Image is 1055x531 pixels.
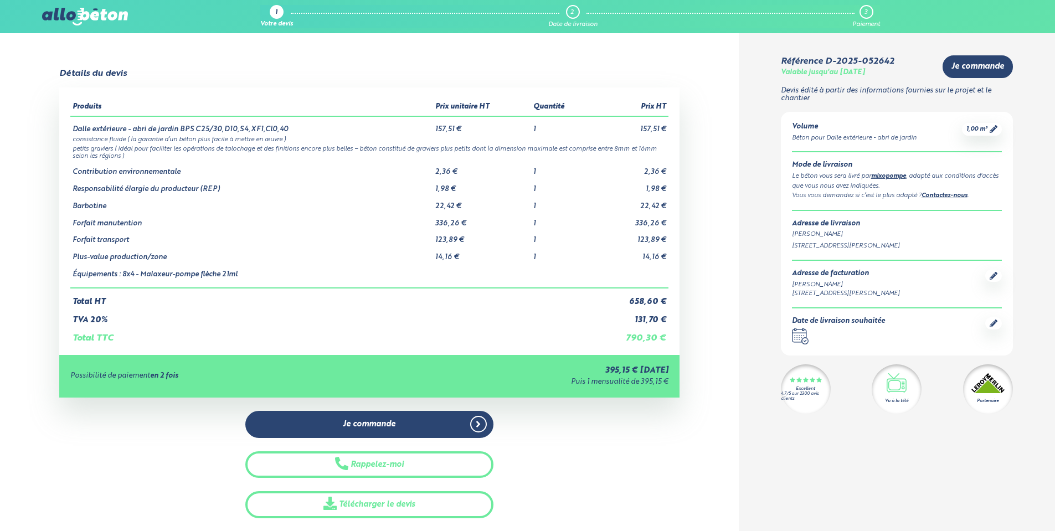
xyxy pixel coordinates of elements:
[433,177,531,194] td: 1,98 €
[70,143,668,160] td: petits graviers ( idéal pour faciliter les opérations de talochage et des finitions encore plus b...
[531,211,591,228] td: 1
[943,55,1013,78] a: Je commande
[433,116,531,134] td: 157,51 €
[245,451,493,478] button: Rappelez-moi
[531,228,591,245] td: 1
[792,241,1002,251] div: [STREET_ADDRESS][PERSON_NAME]
[792,289,900,298] div: [STREET_ADDRESS][PERSON_NAME]
[792,317,885,326] div: Date de livraison souhaitée
[245,491,493,518] a: Télécharger le devis
[433,194,531,211] td: 22,42 €
[591,288,668,307] td: 658,60 €
[70,324,592,343] td: Total TTC
[792,220,1002,228] div: Adresse de livraison
[260,5,293,28] a: 1 Votre devis
[245,411,493,438] a: Je commande
[531,159,591,177] td: 1
[531,245,591,262] td: 1
[433,159,531,177] td: 2,36 €
[852,5,880,28] a: 3 Paiement
[42,8,127,25] img: allobéton
[591,324,668,343] td: 790,30 €
[260,21,293,28] div: Votre devis
[548,5,598,28] a: 2 Date de livraison
[781,56,894,66] div: Référence D-2025-052642
[570,9,574,16] div: 2
[885,398,908,404] div: Vu à la télé
[531,116,591,134] td: 1
[70,288,592,307] td: Total HT
[792,123,917,131] div: Volume
[70,116,434,134] td: Dalle extérieure - abri de jardin BPS C25/30,D10,S4,XF1,Cl0,40
[922,193,967,199] a: Contactez-nous
[951,62,1004,71] span: Je commande
[433,211,531,228] td: 336,26 €
[384,378,668,386] div: Puis 1 mensualité de 395,15 €
[150,372,178,379] strong: en 2 fois
[792,230,1002,239] div: [PERSON_NAME]
[956,488,1043,519] iframe: Help widget launcher
[433,99,531,116] th: Prix unitaire HT
[792,133,917,143] div: Béton pour Dalle extérieure - abri de jardin
[70,177,434,194] td: Responsabilité élargie du producteur (REP)
[70,134,668,143] td: consistance fluide ( la garantie d’un béton plus facile à mettre en œuvre )
[591,177,668,194] td: 1,98 €
[792,172,1002,191] div: Le béton vous sera livré par , adapté aux conditions d'accès que vous nous avez indiquées.
[433,228,531,245] td: 123,89 €
[852,21,880,28] div: Paiement
[384,366,668,375] div: 395,15 € [DATE]
[792,191,1002,201] div: Vous vous demandez si c’est le plus adapté ? .
[531,99,591,116] th: Quantité
[796,386,815,391] div: Excellent
[591,228,668,245] td: 123,89 €
[70,211,434,228] td: Forfait manutention
[591,245,668,262] td: 14,16 €
[531,194,591,211] td: 1
[70,99,434,116] th: Produits
[591,116,668,134] td: 157,51 €
[70,194,434,211] td: Barbotine
[864,9,867,16] div: 3
[871,173,906,179] a: mixopompe
[591,99,668,116] th: Prix HT
[591,211,668,228] td: 336,26 €
[433,245,531,262] td: 14,16 €
[781,87,1013,103] p: Devis édité à partir des informations fournies sur le projet et le chantier
[591,307,668,325] td: 131,70 €
[792,270,900,278] div: Adresse de facturation
[548,21,598,28] div: Date de livraison
[70,159,434,177] td: Contribution environnementale
[591,159,668,177] td: 2,36 €
[59,69,127,79] div: Détails du devis
[70,245,434,262] td: Plus-value production/zone
[591,194,668,211] td: 22,42 €
[781,69,865,77] div: Valable jusqu'au [DATE]
[70,262,434,288] td: Équipements : 8x4 - Malaxeur-pompe flèche 21ml
[531,177,591,194] td: 1
[70,372,385,380] div: Possibilité de paiement
[792,280,900,290] div: [PERSON_NAME]
[70,307,592,325] td: TVA 20%
[977,398,999,404] div: Partenaire
[275,9,277,17] div: 1
[343,420,395,429] span: Je commande
[781,391,831,401] div: 4.7/5 sur 2300 avis clients
[792,161,1002,169] div: Mode de livraison
[70,228,434,245] td: Forfait transport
